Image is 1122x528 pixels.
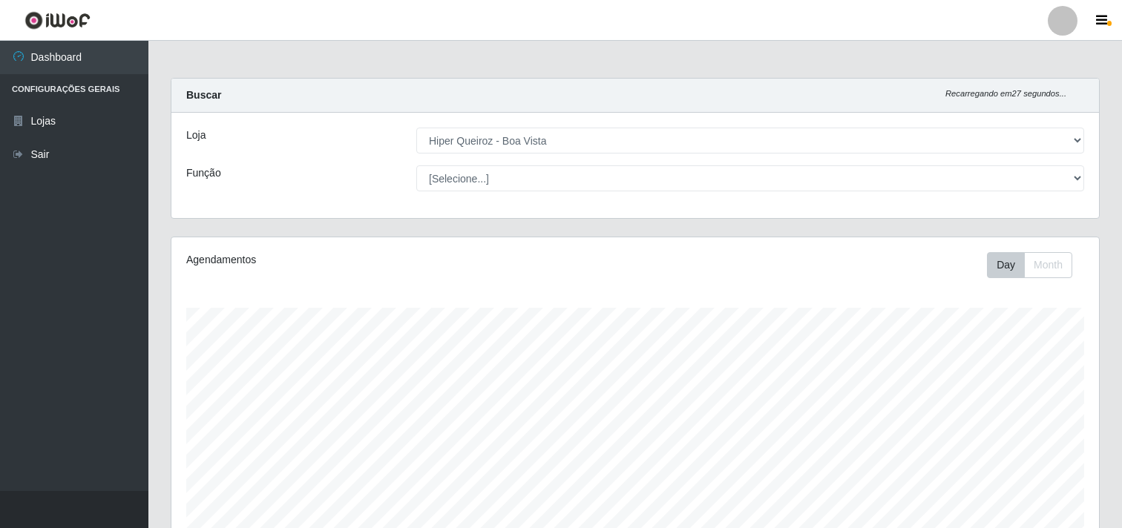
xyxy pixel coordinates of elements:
label: Loja [186,128,206,143]
label: Função [186,165,221,181]
button: Day [987,252,1025,278]
img: CoreUI Logo [24,11,91,30]
div: Agendamentos [186,252,548,268]
div: First group [987,252,1072,278]
i: Recarregando em 27 segundos... [945,89,1066,98]
button: Month [1024,252,1072,278]
div: Toolbar with button groups [987,252,1084,278]
strong: Buscar [186,89,221,101]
